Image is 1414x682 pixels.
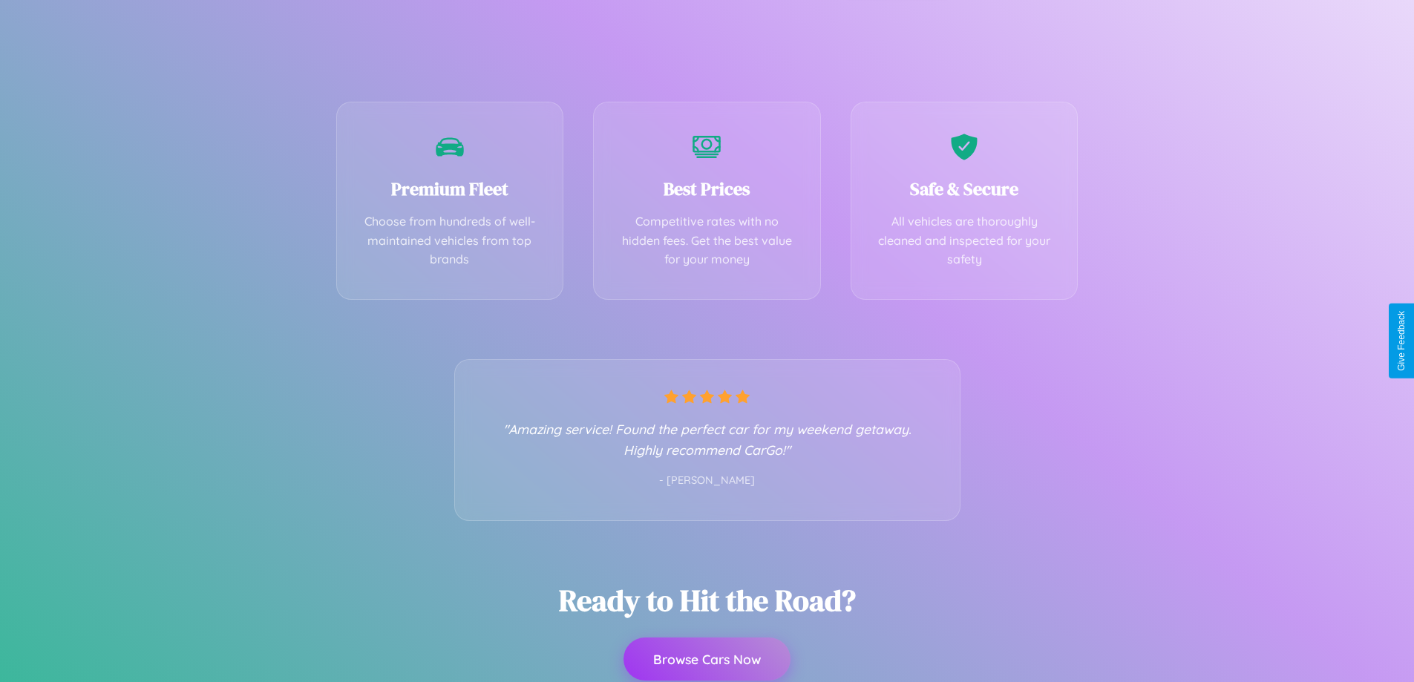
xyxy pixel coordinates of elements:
p: - [PERSON_NAME] [485,471,930,491]
div: Give Feedback [1396,311,1407,371]
button: Browse Cars Now [623,637,791,681]
h3: Premium Fleet [359,177,541,201]
h2: Ready to Hit the Road? [559,580,856,620]
p: Competitive rates with no hidden fees. Get the best value for your money [616,212,798,269]
p: "Amazing service! Found the perfect car for my weekend getaway. Highly recommend CarGo!" [485,419,930,460]
h3: Best Prices [616,177,798,201]
p: Choose from hundreds of well-maintained vehicles from top brands [359,212,541,269]
h3: Safe & Secure [874,177,1055,201]
p: All vehicles are thoroughly cleaned and inspected for your safety [874,212,1055,269]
